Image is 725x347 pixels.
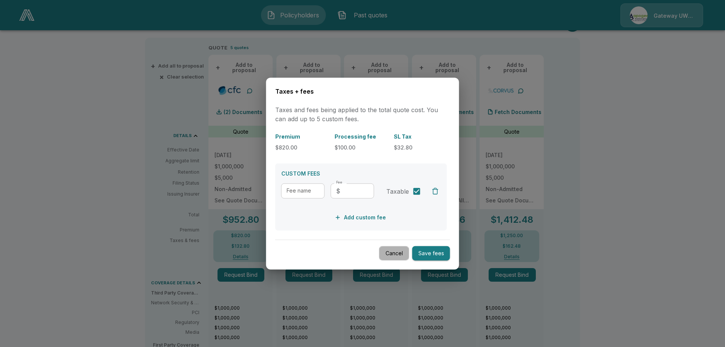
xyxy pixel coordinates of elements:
[394,133,447,140] p: SL Tax
[379,246,409,261] button: Cancel
[335,143,388,151] p: $100.00
[386,187,409,196] span: Taxable
[336,180,342,185] label: Fee
[412,246,450,261] button: Save fees
[394,143,447,151] p: $32.80
[275,133,329,140] p: Premium
[336,187,340,196] p: $
[333,211,389,225] button: Add custom fee
[335,133,388,140] p: Processing fee
[281,170,441,177] p: CUSTOM FEES
[275,105,450,123] p: Taxes and fees being applied to the total quote cost. You can add up to 5 custom fees.
[275,143,329,151] p: $820.00
[275,86,450,96] h6: Taxes + fees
